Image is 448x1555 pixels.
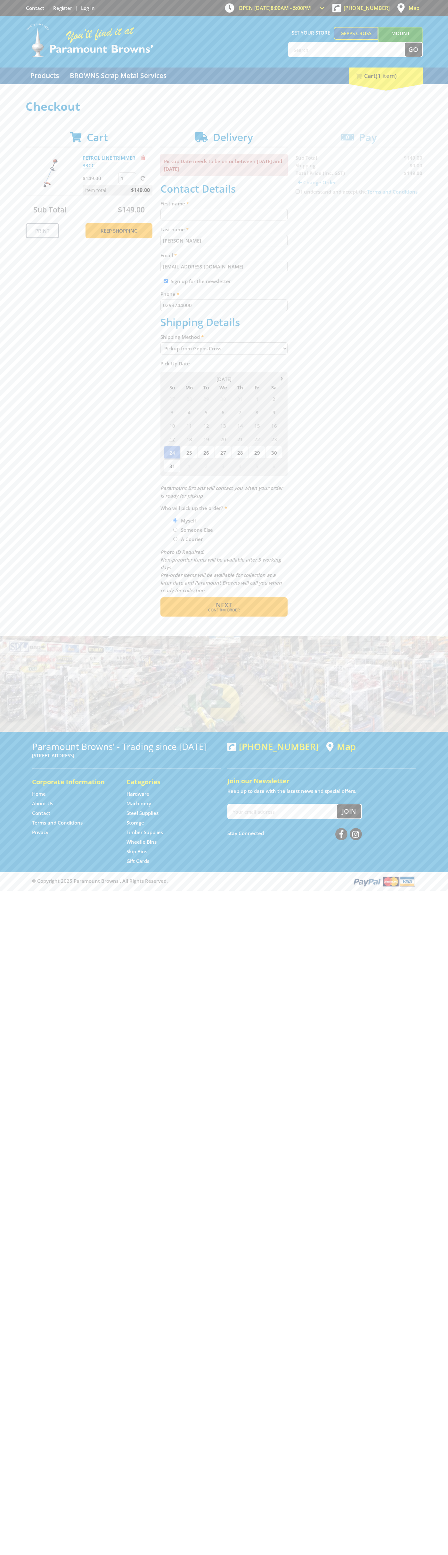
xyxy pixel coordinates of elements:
[181,433,197,445] span: 18
[266,383,282,392] span: Sa
[179,524,215,535] label: Someone Else
[33,204,66,215] span: Sub Total
[215,406,231,419] span: 6
[164,419,180,432] span: 10
[87,130,108,144] span: Cart
[239,4,311,12] span: OPEN [DATE]
[215,392,231,405] span: 30
[266,446,282,459] span: 30
[126,810,159,817] a: Go to the Steel Supplies page
[181,392,197,405] span: 28
[266,459,282,472] span: 6
[405,43,422,57] button: Go
[160,360,288,367] label: Pick Up Date
[126,858,149,865] a: Go to the Gift Cards page
[53,5,72,11] a: Go to the registration page
[160,251,288,259] label: Email
[288,27,334,38] span: Set your store
[126,819,144,826] a: Go to the Storage page
[81,5,95,11] a: Log in
[164,392,180,405] span: 27
[164,446,180,459] span: 24
[164,406,180,419] span: 3
[26,100,423,113] h1: Checkout
[83,174,117,182] p: $149.00
[65,68,171,84] a: Go to the BROWNS Scrap Metal Services page
[160,154,288,176] p: Pickup Date needs to be on or between [DATE] and [DATE]
[352,875,416,887] img: PayPal, Mastercard, Visa accepted
[266,392,282,405] span: 2
[174,608,274,612] span: Confirm order
[160,333,288,341] label: Shipping Method
[227,787,416,795] p: Keep up to date with the latest news and special offers.
[249,406,265,419] span: 8
[326,741,356,752] a: View a map of Gepps Cross location
[26,68,64,84] a: Go to the Products page
[118,204,145,215] span: $149.00
[266,406,282,419] span: 9
[249,446,265,459] span: 29
[32,777,114,786] h5: Corporate Information
[198,446,214,459] span: 26
[378,27,423,51] a: Mount [PERSON_NAME]
[271,4,311,12] span: 8:00am - 5:00pm
[198,406,214,419] span: 5
[164,383,180,392] span: Su
[26,223,59,238] a: Print
[141,155,145,161] a: Remove from cart
[173,518,177,522] input: Please select who will pick up the order.
[334,27,378,40] a: Gepps Cross
[181,383,197,392] span: Mo
[32,791,46,797] a: Go to the Home page
[126,848,147,855] a: Go to the Skip Bins page
[173,537,177,541] input: Please select who will pick up the order.
[160,299,288,311] input: Please enter your telephone number.
[249,459,265,472] span: 5
[173,528,177,532] input: Please select who will pick up the order.
[213,130,253,144] span: Delivery
[32,800,53,807] a: Go to the About Us page
[126,777,208,786] h5: Categories
[215,446,231,459] span: 27
[179,515,198,526] label: Myself
[32,810,50,817] a: Go to the Contact page
[179,534,205,545] label: A Courier
[198,419,214,432] span: 12
[249,419,265,432] span: 15
[232,419,248,432] span: 14
[232,459,248,472] span: 4
[86,223,152,238] a: Keep Shopping
[160,316,288,328] h2: Shipping Details
[160,183,288,195] h2: Contact Details
[376,72,397,80] span: (1 item)
[160,504,288,512] label: Who will pick up the order?
[26,5,44,11] a: Go to the Contact page
[227,741,319,752] div: [PHONE_NUMBER]
[160,226,288,233] label: Last name
[198,459,214,472] span: 2
[215,383,231,392] span: We
[160,200,288,207] label: First name
[26,22,154,58] img: Paramount Browns'
[215,459,231,472] span: 3
[232,383,248,392] span: Th
[126,800,151,807] a: Go to the Machinery page
[266,419,282,432] span: 16
[232,406,248,419] span: 7
[215,419,231,432] span: 13
[32,154,70,192] img: PETROL LINE TRIMMER 33CC
[160,485,283,499] em: Paramount Browns will contact you when your order is ready for pickup
[160,342,288,355] select: Please select a shipping method.
[160,597,288,617] button: Next Confirm order
[232,446,248,459] span: 28
[126,829,163,836] a: Go to the Timber Supplies page
[337,804,361,818] button: Join
[249,383,265,392] span: Fr
[198,392,214,405] span: 29
[181,419,197,432] span: 11
[198,383,214,392] span: Tu
[198,433,214,445] span: 19
[349,68,423,84] div: Cart
[249,392,265,405] span: 1
[228,804,337,818] input: Your email address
